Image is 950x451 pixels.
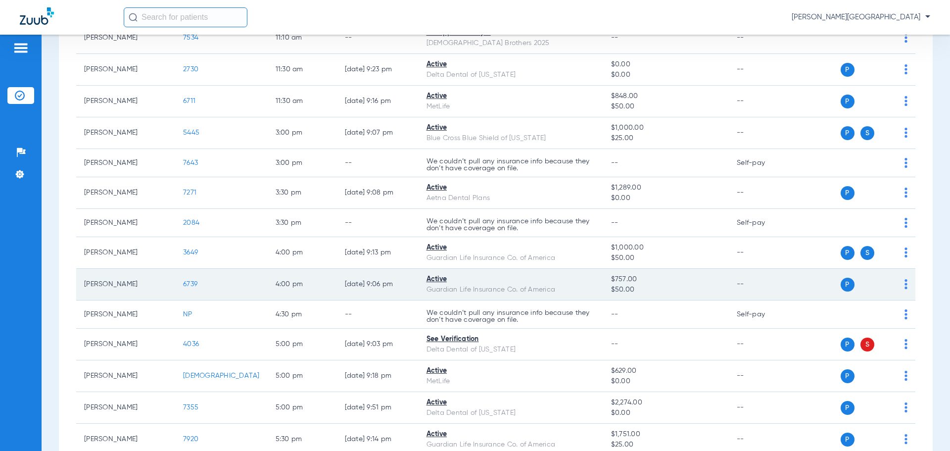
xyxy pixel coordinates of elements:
td: -- [729,22,796,54]
td: 4:00 PM [268,237,337,269]
div: Active [427,243,595,253]
span: 6711 [183,98,195,104]
td: -- [729,392,796,424]
img: group-dot-blue.svg [904,279,907,289]
span: [DEMOGRAPHIC_DATA] [183,372,260,379]
td: -- [337,22,419,54]
span: $50.00 [611,285,721,295]
img: group-dot-blue.svg [904,33,907,43]
span: P [841,246,855,260]
td: 3:30 PM [268,177,337,209]
td: -- [729,177,796,209]
img: group-dot-blue.svg [904,434,907,444]
td: [PERSON_NAME] [76,301,175,329]
td: [PERSON_NAME] [76,237,175,269]
td: [PERSON_NAME] [76,177,175,209]
div: MetLife [427,101,595,112]
td: 3:00 PM [268,117,337,149]
div: Guardian Life Insurance Co. of America [427,440,595,450]
div: Active [427,183,595,193]
td: [DATE] 9:51 PM [337,392,419,424]
img: group-dot-blue.svg [904,128,907,138]
input: Search for patients [124,7,247,27]
img: group-dot-blue.svg [904,158,907,168]
span: [PERSON_NAME][GEOGRAPHIC_DATA] [792,12,930,22]
td: -- [729,269,796,301]
span: P [841,338,855,351]
td: 11:30 AM [268,54,337,86]
span: $1,000.00 [611,123,721,133]
span: $1,289.00 [611,183,721,193]
td: -- [729,86,796,117]
td: Self-pay [729,149,796,177]
img: group-dot-blue.svg [904,64,907,74]
td: [PERSON_NAME] [76,269,175,301]
div: Active [427,274,595,285]
span: $0.00 [611,193,721,203]
td: [PERSON_NAME] [76,209,175,237]
span: $629.00 [611,366,721,376]
div: Active [427,59,595,70]
span: S [860,126,874,140]
td: [PERSON_NAME] [76,117,175,149]
span: P [841,433,855,447]
td: [DATE] 9:23 PM [337,54,419,86]
span: P [841,95,855,108]
span: 7920 [183,436,198,443]
span: S [860,246,874,260]
div: Active [427,366,595,376]
span: P [841,126,855,140]
div: Guardian Life Insurance Co. of America [427,285,595,295]
span: P [841,401,855,415]
span: $848.00 [611,91,721,101]
td: -- [729,329,796,360]
span: 7271 [183,189,196,196]
span: P [841,369,855,383]
span: -- [611,341,618,348]
td: [DATE] 9:16 PM [337,86,419,117]
div: MetLife [427,376,595,387]
img: group-dot-blue.svg [904,248,907,257]
td: 4:00 PM [268,269,337,301]
span: $0.00 [611,376,721,387]
span: -- [611,34,618,41]
td: [PERSON_NAME] [76,54,175,86]
span: $25.00 [611,440,721,450]
span: -- [611,159,618,166]
img: hamburger-icon [13,42,29,54]
img: Zuub Logo [20,7,54,25]
td: 5:00 PM [268,360,337,392]
div: Active [427,123,595,133]
td: 4:30 PM [268,301,337,329]
td: Self-pay [729,301,796,329]
img: group-dot-blue.svg [904,402,907,412]
p: We couldn’t pull any insurance info because they don’t have coverage on file. [427,309,595,323]
div: Active [427,429,595,440]
span: 7643 [183,159,198,166]
td: 11:30 AM [268,86,337,117]
td: [PERSON_NAME] [76,86,175,117]
span: $0.00 [611,59,721,70]
td: -- [729,54,796,86]
td: -- [729,237,796,269]
div: Delta Dental of [US_STATE] [427,70,595,80]
span: $50.00 [611,253,721,263]
td: [PERSON_NAME] [76,149,175,177]
span: $0.00 [611,70,721,80]
img: group-dot-blue.svg [904,96,907,106]
img: group-dot-blue.svg [904,309,907,319]
span: 4036 [183,341,199,348]
p: We couldn’t pull any insurance info because they don’t have coverage on file. [427,218,595,232]
td: [DATE] 9:07 PM [337,117,419,149]
span: $757.00 [611,274,721,285]
div: See Verification [427,334,595,345]
td: [DATE] 9:08 PM [337,177,419,209]
td: -- [729,117,796,149]
span: P [841,63,855,77]
td: -- [337,149,419,177]
td: [DATE] 9:13 PM [337,237,419,269]
div: Delta Dental of [US_STATE] [427,408,595,418]
img: group-dot-blue.svg [904,339,907,349]
span: 7534 [183,34,198,41]
span: P [841,278,855,292]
